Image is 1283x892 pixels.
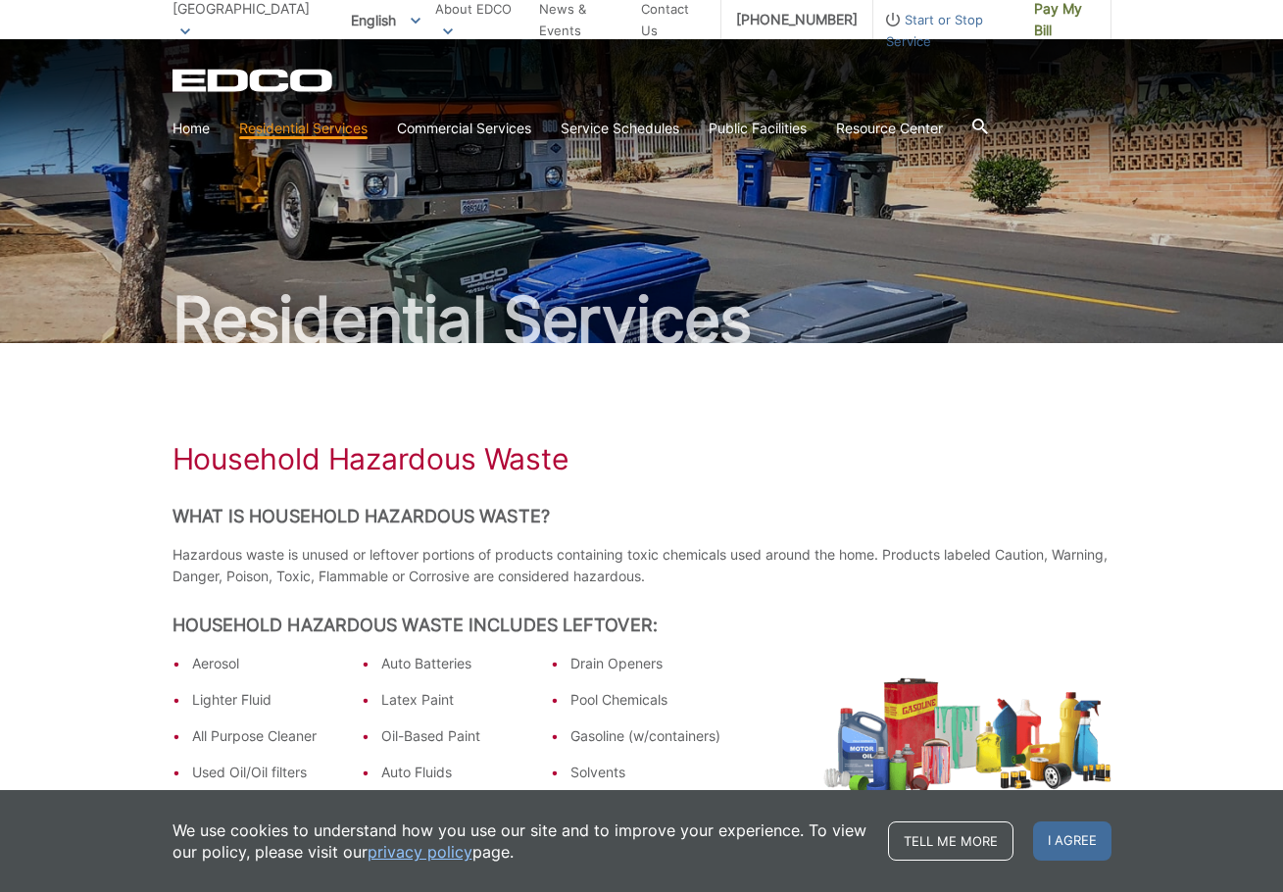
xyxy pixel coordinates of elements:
[173,118,210,139] a: Home
[709,118,807,139] a: Public Facilities
[836,118,943,139] a: Resource Center
[336,4,435,36] span: English
[1033,821,1111,861] span: I agree
[173,819,868,863] p: We use cookies to understand how you use our site and to improve your experience. To view our pol...
[888,821,1013,861] a: Tell me more
[192,725,342,747] li: All Purpose Cleaner
[823,677,1111,803] img: Pile of leftover household hazardous waste
[570,762,720,783] li: Solvents
[239,118,368,139] a: Residential Services
[570,653,720,674] li: Drain Openers
[173,615,1111,636] h2: Household Hazardous Waste Includes Leftover:
[397,118,531,139] a: Commercial Services
[192,762,342,783] li: Used Oil/Oil filters
[570,689,720,711] li: Pool Chemicals
[381,653,531,674] li: Auto Batteries
[192,653,342,674] li: Aerosol
[381,689,531,711] li: Latex Paint
[381,762,531,783] li: Auto Fluids
[173,69,335,92] a: EDCD logo. Return to the homepage.
[192,689,342,711] li: Lighter Fluid
[173,506,1111,527] h2: What is Household Hazardous Waste?
[570,725,720,747] li: Gasoline (w/containers)
[368,841,472,863] a: privacy policy
[173,544,1111,587] p: Hazardous waste is unused or leftover portions of products containing toxic chemicals used around...
[561,118,679,139] a: Service Schedules
[173,288,1111,351] h2: Residential Services
[173,441,569,476] h1: Household Hazardous Waste
[381,725,531,747] li: Oil-Based Paint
